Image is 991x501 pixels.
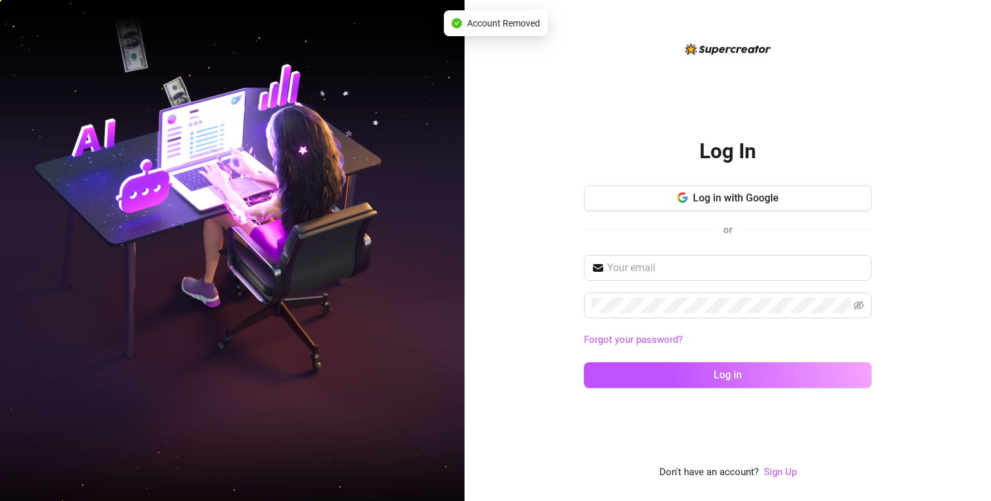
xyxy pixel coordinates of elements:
[685,43,771,55] img: logo-BBDzfeDw.svg
[584,362,872,388] button: Log in
[764,465,797,480] a: Sign Up
[659,465,759,480] span: Don't have an account?
[693,192,779,204] span: Log in with Google
[607,260,864,276] input: Your email
[584,334,683,345] a: Forgot your password?
[467,16,540,30] span: Account Removed
[854,300,864,311] span: eye-invisible
[584,185,872,211] button: Log in with Google
[714,369,742,381] span: Log in
[699,138,756,165] h2: Log In
[723,224,732,236] span: or
[584,332,872,348] a: Forgot your password?
[764,466,797,478] a: Sign Up
[452,18,462,28] span: check-circle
